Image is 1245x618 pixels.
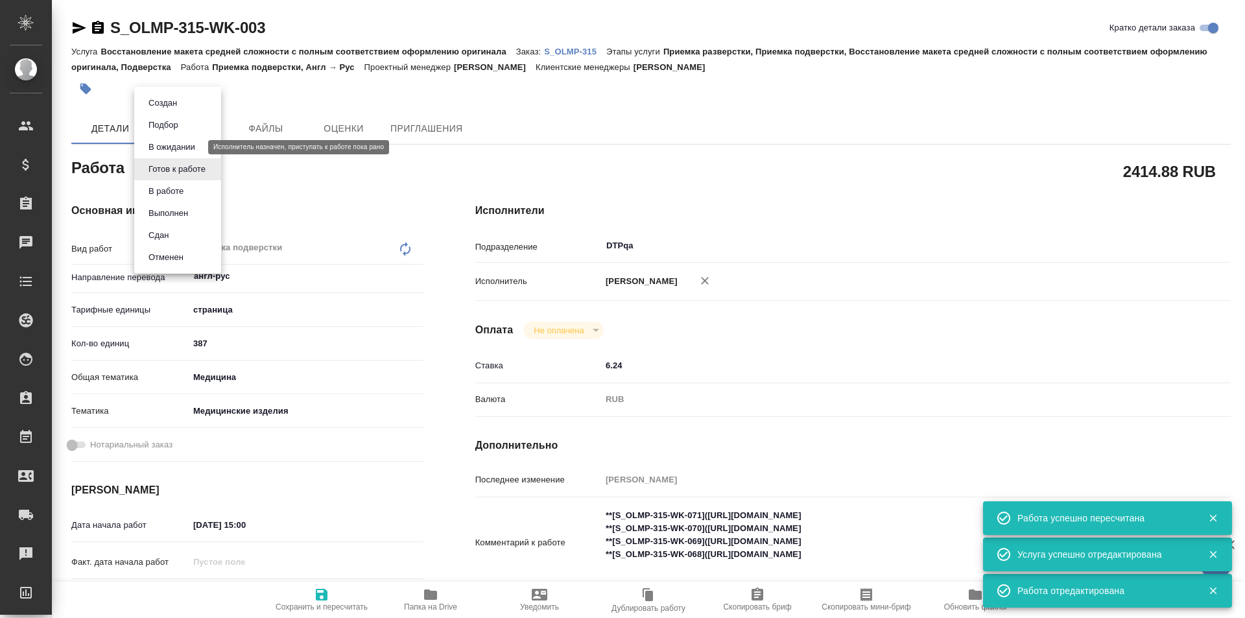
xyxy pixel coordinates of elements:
[145,162,209,176] button: Готов к работе
[145,118,182,132] button: Подбор
[1200,585,1226,597] button: Закрыть
[1017,584,1189,597] div: Работа отредактирована
[1017,548,1189,561] div: Услуга успешно отредактирована
[145,96,181,110] button: Создан
[145,184,187,198] button: В работе
[145,140,199,154] button: В ожидании
[145,206,192,220] button: Выполнен
[145,228,172,243] button: Сдан
[1017,512,1189,525] div: Работа успешно пересчитана
[1200,512,1226,524] button: Закрыть
[1200,549,1226,560] button: Закрыть
[145,250,187,265] button: Отменен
